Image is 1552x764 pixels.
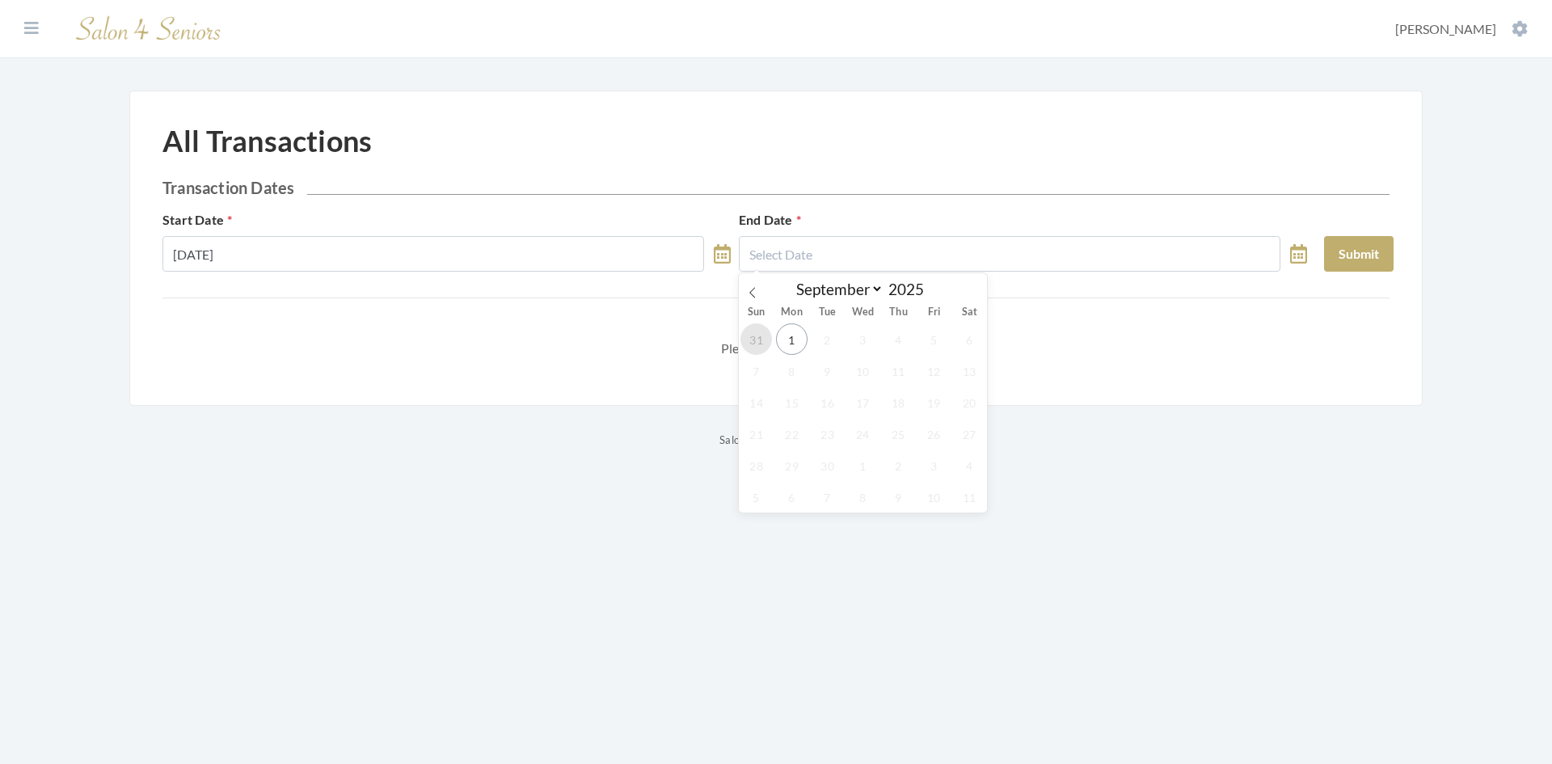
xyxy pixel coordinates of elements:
[810,307,846,318] span: Tue
[812,450,843,481] span: September 30, 2025
[162,210,232,230] label: Start Date
[812,418,843,450] span: September 23, 2025
[883,355,914,386] span: September 11, 2025
[847,355,879,386] span: September 10, 2025
[812,355,843,386] span: September 9, 2025
[954,418,985,450] span: September 27, 2025
[846,307,881,318] span: Wed
[918,450,950,481] span: October 3, 2025
[954,450,985,481] span: October 4, 2025
[918,418,950,450] span: September 26, 2025
[162,124,372,158] h1: All Transactions
[740,418,772,450] span: September 21, 2025
[954,323,985,355] span: September 6, 2025
[883,481,914,513] span: October 9, 2025
[776,386,808,418] span: September 15, 2025
[162,178,1390,197] h2: Transaction Dates
[847,323,879,355] span: September 3, 2025
[847,418,879,450] span: September 24, 2025
[714,236,731,272] a: toggle
[883,386,914,418] span: September 18, 2025
[847,386,879,418] span: September 17, 2025
[1390,20,1533,38] button: [PERSON_NAME]
[883,323,914,355] span: September 4, 2025
[847,450,879,481] span: October 1, 2025
[1395,21,1496,36] span: [PERSON_NAME]
[812,323,843,355] span: September 2, 2025
[812,481,843,513] span: October 7, 2025
[776,355,808,386] span: September 8, 2025
[740,386,772,418] span: September 14, 2025
[954,355,985,386] span: September 13, 2025
[812,386,843,418] span: September 16, 2025
[739,210,801,230] label: End Date
[740,323,772,355] span: August 31, 2025
[789,279,884,299] select: Month
[952,307,988,318] span: Sat
[162,337,1390,360] p: Please select dates.
[918,323,950,355] span: September 5, 2025
[776,418,808,450] span: September 22, 2025
[847,481,879,513] span: October 8, 2025
[883,418,914,450] span: September 25, 2025
[776,481,808,513] span: October 6, 2025
[162,236,704,272] input: Select Date
[884,280,937,298] input: Year
[881,307,917,318] span: Thu
[739,236,1280,272] input: Select Date
[883,450,914,481] span: October 2, 2025
[129,430,1423,450] p: Salon 4 Seniors © 2025
[918,355,950,386] span: September 12, 2025
[774,307,810,318] span: Mon
[740,355,772,386] span: September 7, 2025
[917,307,952,318] span: Fri
[740,450,772,481] span: September 28, 2025
[68,10,230,48] img: Salon 4 Seniors
[740,481,772,513] span: October 5, 2025
[1290,236,1307,272] a: toggle
[918,386,950,418] span: September 19, 2025
[776,450,808,481] span: September 29, 2025
[954,386,985,418] span: September 20, 2025
[954,481,985,513] span: October 11, 2025
[776,323,808,355] span: September 1, 2025
[739,307,774,318] span: Sun
[918,481,950,513] span: October 10, 2025
[1324,236,1394,272] button: Submit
